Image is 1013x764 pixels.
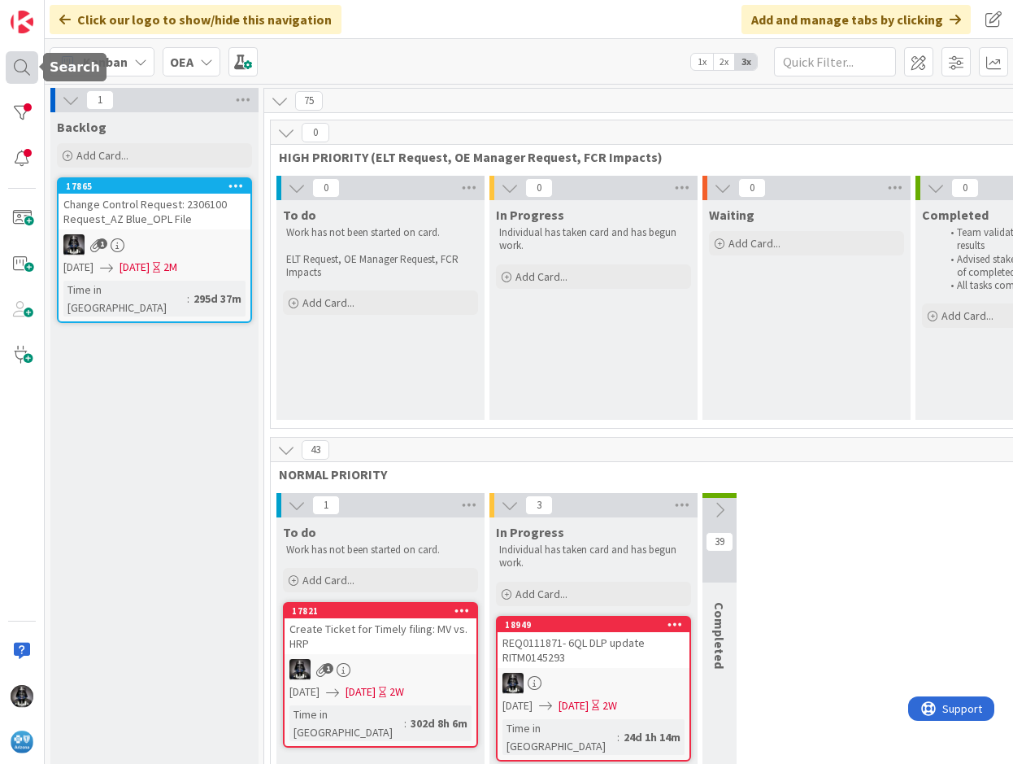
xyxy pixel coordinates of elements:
[289,683,320,701] span: [DATE]
[302,573,354,587] span: Add Card...
[691,54,713,70] span: 1x
[498,632,689,668] div: REQ0111871- 6QL DLP update RITM0145293
[404,714,407,732] span: :
[11,685,33,708] img: KG
[502,719,617,755] div: Time in [GEOGRAPHIC_DATA]
[50,59,100,75] h5: Search
[187,290,189,308] span: :
[50,5,341,34] div: Click our logo to show/hide this navigation
[63,281,187,317] div: Time in [GEOGRAPHIC_DATA]
[285,604,476,618] div: 17821
[499,226,688,253] p: Individual has taken card and has begun work.
[559,697,589,714] span: [DATE]
[505,619,689,631] div: 18949
[407,714,472,732] div: 302d 8h 6m
[34,2,74,22] span: Support
[97,238,107,249] span: 1
[86,90,114,110] span: 1
[120,259,150,276] span: [DATE]
[59,179,250,229] div: 17865Change Control Request: 2306100 Request_AZ Blue_OPL File
[63,259,93,276] span: [DATE]
[283,207,316,223] span: To do
[292,605,476,617] div: 17821
[515,269,567,284] span: Add Card...
[11,11,33,33] img: Visit kanbanzone.com
[346,683,376,701] span: [DATE]
[302,295,354,310] span: Add Card...
[389,683,404,701] div: 2W
[735,54,757,70] span: 3x
[59,234,250,255] div: KG
[59,179,250,194] div: 17865
[498,618,689,668] div: 18949REQ0111871- 6QL DLP update RITM0145293
[738,178,766,198] span: 0
[728,236,780,251] span: Add Card...
[711,602,728,669] span: Completed
[283,524,316,540] span: To do
[286,544,475,557] p: Work has not been started on card.
[170,54,193,70] b: OEA
[922,207,989,223] span: Completed
[59,194,250,229] div: Change Control Request: 2306100 Request_AZ Blue_OPL File
[289,705,404,741] div: Time in [GEOGRAPHIC_DATA]
[76,148,128,163] span: Add Card...
[498,673,689,694] div: KG
[163,259,177,276] div: 2M
[496,207,564,223] span: In Progress
[302,440,329,460] span: 43
[312,496,340,515] span: 1
[941,308,993,323] span: Add Card...
[502,697,533,714] span: [DATE]
[496,524,564,540] span: In Progress
[11,731,33,753] img: avatar
[63,234,85,255] img: KG
[295,91,323,111] span: 75
[83,52,128,72] span: Kanban
[617,728,620,746] span: :
[525,496,553,515] span: 3
[515,587,567,601] span: Add Card...
[57,119,107,135] span: Backlog
[774,47,896,76] input: Quick Filter...
[312,178,340,198] span: 0
[285,604,476,654] div: 17821Create Ticket for Timely filing: MV vs. HRP
[302,123,329,142] span: 0
[602,697,617,714] div: 2W
[285,659,476,680] div: KG
[286,253,475,280] p: ELT Request, OE Manager Request, FCR Impacts
[620,728,685,746] div: 24d 1h 14m
[951,178,979,198] span: 0
[499,544,688,570] p: Individual has taken card and has begun work.
[741,5,971,34] div: Add and manage tabs by clicking
[189,290,246,308] div: 295d 37m
[286,226,475,239] p: Work has not been started on card.
[285,618,476,654] div: Create Ticket for Timely filing: MV vs. HRP
[498,618,689,632] div: 18949
[713,54,735,70] span: 2x
[66,181,250,192] div: 17865
[709,207,754,223] span: Waiting
[525,178,553,198] span: 0
[502,673,524,694] img: KG
[706,532,733,552] span: 39
[289,659,311,680] img: KG
[323,663,333,674] span: 1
